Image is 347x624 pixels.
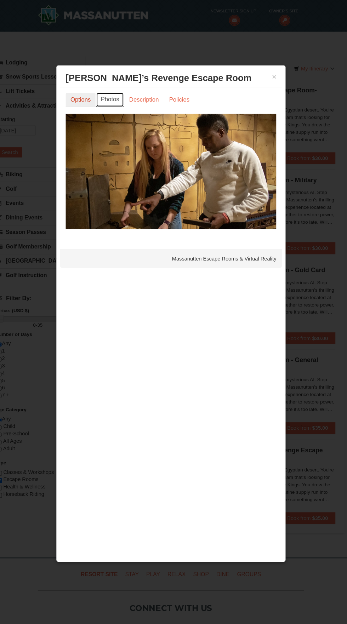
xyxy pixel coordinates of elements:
[67,239,280,257] div: Massanutten Escape Rooms & Virtual Reality
[73,109,274,219] img: 6619913-405-76dfcace.jpg
[73,89,101,102] a: Options
[102,89,128,102] a: Photos
[73,69,274,80] h3: [PERSON_NAME]’s Revenge Escape Room
[167,89,196,102] a: Policies
[270,70,274,77] button: ×
[129,89,166,102] a: Description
